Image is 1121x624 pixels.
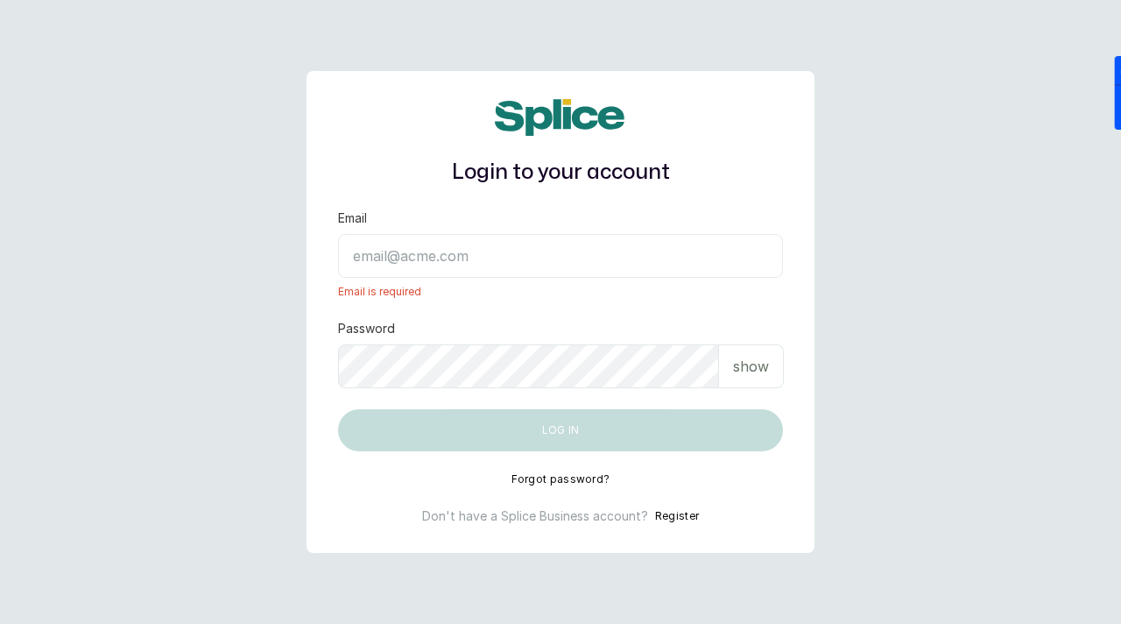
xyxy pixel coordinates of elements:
label: Password [338,320,395,337]
input: email@acme.com [338,234,783,278]
span: Email is required [338,285,783,299]
button: Log in [338,409,783,451]
p: show [733,356,769,377]
p: Don't have a Splice Business account? [422,507,648,525]
h1: Login to your account [338,157,783,188]
button: Forgot password? [511,472,610,486]
label: Email [338,209,367,227]
button: Register [655,507,699,525]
